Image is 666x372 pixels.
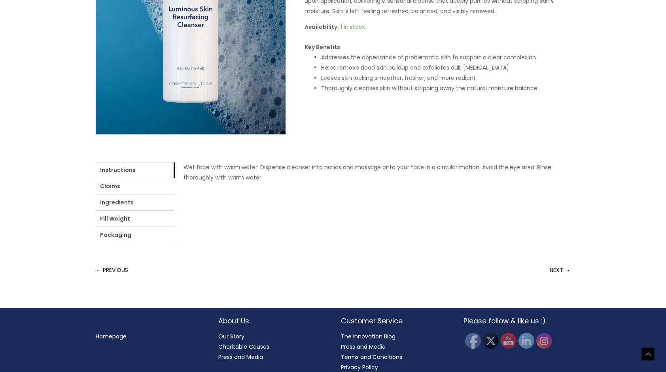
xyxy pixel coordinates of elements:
[218,316,325,326] h2: About Us
[218,343,269,351] a: Charitable Causes
[341,316,448,326] h2: Customer Service
[96,178,175,194] a: Claims
[341,363,378,371] a: Privacy Policy
[218,331,325,362] nav: About Us
[96,331,202,342] nav: Menu
[96,262,128,278] a: ← PREVIOUS
[341,332,395,340] a: The Innovation Blog
[305,23,339,31] span: Availability:
[96,194,175,210] a: Ingredients
[465,333,481,349] img: Facebook
[96,227,175,243] a: Packaging
[550,262,570,278] a: NEXT →
[218,353,263,361] a: Press and Media
[321,52,570,62] li: Addresses the appearance of problematic skin to support a clear complexion
[341,23,365,31] span: 1 in stock
[321,83,570,93] li: Thoroughly cleanses skin without stripping away the natural moisture balance.
[321,73,570,83] li: Leaves skin looking smoother, fresher, and more radiant
[464,316,570,326] h2: Please follow & like us :)
[341,353,402,361] a: Terms and Conditions
[96,162,175,178] a: Instructions
[218,332,244,340] a: Our Story
[305,43,340,51] strong: Key Benefits
[341,343,386,351] a: Press and Media
[483,333,499,349] img: Twitter
[321,62,570,73] li: Helps remove dead skin buildup and exfoliates dull, [MEDICAL_DATA]
[96,211,175,227] a: Fill Weight
[96,332,127,340] a: Homepage
[184,162,562,183] p: Wet face with warm water. Dispense cleanser into hands and massage onto your face in a circular m...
